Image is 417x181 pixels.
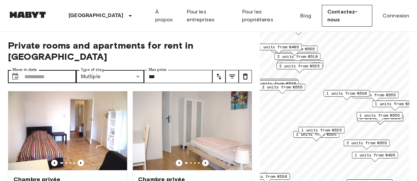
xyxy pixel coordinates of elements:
a: Pour les propriétaires [242,8,289,24]
div: Map marker [255,44,302,54]
span: Private rooms and apartments for rent in [GEOGRAPHIC_DATA] [8,40,252,62]
span: 1 units from €555 [274,46,314,52]
span: 1 units from €525 [301,127,342,133]
span: 2 units from €525 [280,61,320,67]
div: Map marker [259,84,305,94]
span: 2 units from €525 [279,63,319,69]
button: Previous image [176,160,182,166]
a: Connexion [383,12,409,20]
span: 1 units from €485 [258,44,299,50]
button: tune [212,70,225,83]
a: Mapbox logo [262,172,291,179]
img: Marketing picture of unit DE-01-029-04M [8,91,127,170]
img: Marketing picture of unit DE-01-093-04M [133,91,252,170]
span: 1 units from €495 [355,152,395,158]
div: Map marker [323,90,370,100]
div: Map marker [276,63,322,73]
button: Choose date [9,70,22,83]
span: 2 units from €510 [277,54,317,59]
span: 5 units from €490 [255,79,295,85]
div: Map marker [352,152,398,162]
button: Previous image [51,160,58,166]
button: Previous image [202,160,209,166]
span: 2 units from €555 [262,84,302,90]
label: Type of stay [81,67,104,73]
span: 4 units from €530 [255,80,296,86]
button: tune [239,70,252,83]
div: Map marker [252,79,298,89]
a: Blog [300,12,311,20]
a: À propos [155,8,176,24]
span: 1 units from €555 [355,92,396,98]
div: Map marker [352,92,399,102]
a: Contactez-nous [322,5,372,27]
span: 1 units from €555 [359,112,400,118]
button: Previous image [77,160,84,166]
div: Map marker [343,140,390,150]
span: 1 units from €555 [375,101,415,107]
span: 3 units from €530 [247,173,287,179]
label: Max price [149,67,166,73]
span: 1 units from €530 [326,90,367,96]
div: Map marker [298,127,344,137]
div: Map marker [356,112,402,122]
a: Pour les entreprises [186,8,231,24]
div: Map marker [277,60,323,71]
span: 2 units from €555 [296,131,336,137]
button: tune [225,70,239,83]
label: Move-in date [13,67,37,73]
div: Mutliple [76,70,144,83]
span: 2 units from €555 [346,140,387,146]
div: Map marker [293,131,339,141]
p: [GEOGRAPHIC_DATA] [69,12,124,20]
div: Map marker [253,80,299,90]
div: Map marker [274,53,320,63]
img: Habyt [8,11,47,18]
